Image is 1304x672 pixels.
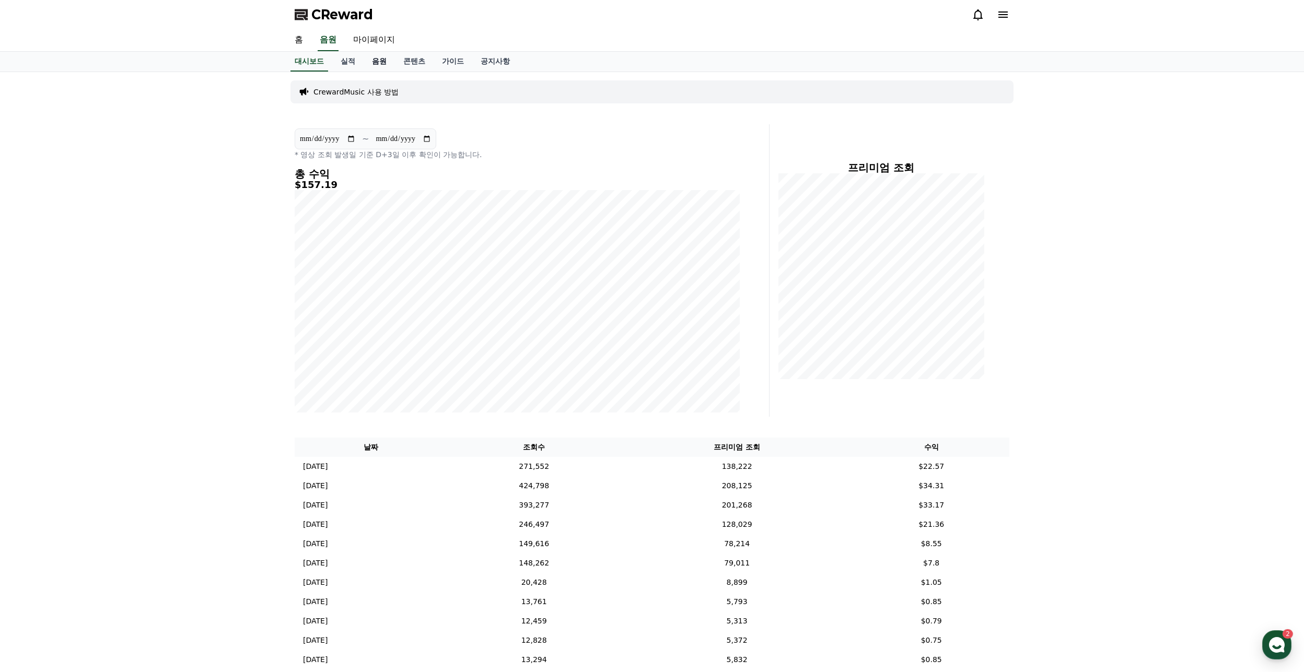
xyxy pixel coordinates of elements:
p: [DATE] [303,461,328,472]
a: 대시보드 [290,52,328,72]
p: * 영상 조회 발생일 기준 D+3일 이후 확인이 가능합니다. [295,149,740,160]
td: 148,262 [448,553,621,573]
th: 수익 [853,438,1009,457]
span: 2 [106,331,110,339]
td: 393,277 [448,496,621,515]
span: CReward [311,6,373,23]
h4: 총 수익 [295,168,740,180]
td: 5,832 [621,650,854,669]
td: 5,372 [621,631,854,650]
p: [DATE] [303,500,328,511]
a: 공지사항 [472,52,518,72]
a: 홈 [286,29,311,51]
td: 201,268 [621,496,854,515]
p: [DATE] [303,635,328,646]
td: $21.36 [853,515,1009,534]
td: 8,899 [621,573,854,592]
p: [DATE] [303,538,328,549]
a: 콘텐츠 [395,52,434,72]
td: 138,222 [621,457,854,476]
td: 208,125 [621,476,854,496]
p: [DATE] [303,558,328,569]
td: $0.79 [853,611,1009,631]
a: CrewardMusic 사용 방법 [313,87,399,97]
td: 271,552 [448,457,621,476]
a: 설정 [135,331,201,357]
td: $34.31 [853,476,1009,496]
a: 마이페이지 [345,29,403,51]
td: 246,497 [448,515,621,534]
td: 13,761 [448,592,621,611]
a: 홈 [3,331,69,357]
td: $0.85 [853,650,1009,669]
th: 프리미엄 조회 [621,438,854,457]
td: 12,828 [448,631,621,650]
h5: $157.19 [295,180,740,190]
td: 128,029 [621,515,854,534]
th: 조회수 [448,438,621,457]
p: [DATE] [303,596,328,607]
a: 가이드 [434,52,472,72]
p: [DATE] [303,480,328,491]
span: 대화 [96,347,108,356]
td: 79,011 [621,553,854,573]
p: [DATE] [303,519,328,530]
td: $0.75 [853,631,1009,650]
th: 날짜 [295,438,448,457]
td: $1.05 [853,573,1009,592]
p: [DATE] [303,654,328,665]
td: 78,214 [621,534,854,553]
p: [DATE] [303,616,328,627]
td: 5,793 [621,592,854,611]
td: $22.57 [853,457,1009,476]
p: ~ [362,133,369,145]
td: 13,294 [448,650,621,669]
a: 음원 [318,29,339,51]
span: 홈 [33,347,39,355]
h4: 프리미엄 조회 [778,162,984,173]
td: 149,616 [448,534,621,553]
span: 설정 [161,347,174,355]
a: 2대화 [69,331,135,357]
td: 424,798 [448,476,621,496]
a: 음원 [364,52,395,72]
a: 실적 [332,52,364,72]
td: 12,459 [448,611,621,631]
p: [DATE] [303,577,328,588]
td: $7.8 [853,553,1009,573]
td: $0.85 [853,592,1009,611]
td: $33.17 [853,496,1009,515]
td: 20,428 [448,573,621,592]
a: CReward [295,6,373,23]
td: 5,313 [621,611,854,631]
td: $8.55 [853,534,1009,553]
